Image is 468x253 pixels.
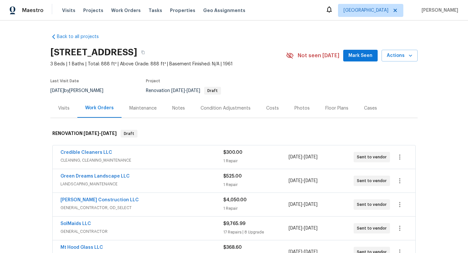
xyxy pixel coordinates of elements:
[171,88,185,93] span: [DATE]
[289,155,302,159] span: [DATE]
[50,88,64,93] span: [DATE]
[304,155,318,159] span: [DATE]
[223,181,288,188] div: 1 Repair
[223,205,288,212] div: 1 Repair
[146,88,221,93] span: Renovation
[289,154,318,160] span: -
[289,225,318,232] span: -
[357,225,389,232] span: Sent to vendor
[205,89,220,93] span: Draft
[60,228,223,235] span: GENERAL_CONTRACTOR
[187,88,200,93] span: [DATE]
[60,157,223,164] span: CLEANING, CLEANING_MAINTENANCE
[85,105,114,111] div: Work Orders
[223,221,245,226] span: $9,765.99
[304,202,318,207] span: [DATE]
[289,202,302,207] span: [DATE]
[129,105,157,112] div: Maintenance
[223,229,288,235] div: 17 Repairs | 8 Upgrade
[62,7,75,14] span: Visits
[50,79,79,83] span: Last Visit Date
[50,61,286,67] span: 3 Beds | 1 Baths | Total: 888 ft² | Above Grade: 888 ft² | Basement Finished: N/A | 1961
[289,179,302,183] span: [DATE]
[83,7,103,14] span: Projects
[348,52,372,60] span: Mark Seen
[304,226,318,231] span: [DATE]
[357,201,389,208] span: Sent to vendor
[289,201,318,208] span: -
[201,105,251,112] div: Condition Adjustments
[60,245,103,250] a: Mt Hood Glass LLC
[50,123,418,144] div: RENOVATION [DATE]-[DATE]Draft
[357,154,389,160] span: Sent to vendor
[419,7,458,14] span: [PERSON_NAME]
[223,245,242,250] span: $368.60
[387,52,412,60] span: Actions
[223,198,247,202] span: $4,050.00
[111,7,141,14] span: Work Orders
[343,50,378,62] button: Mark Seen
[60,198,139,202] a: [PERSON_NAME] Construction LLC
[60,221,91,226] a: SolMaids LLC
[344,7,388,14] span: [GEOGRAPHIC_DATA]
[266,105,279,112] div: Costs
[223,158,288,164] div: 1 Repair
[60,181,223,187] span: LANDSCAPING_MAINTENANCE
[289,178,318,184] span: -
[60,174,130,179] a: Green Dreams Landscape LLC
[60,150,112,155] a: Credible Cleaners LLC
[172,105,185,112] div: Notes
[60,205,223,211] span: GENERAL_CONTRACTOR, OD_SELECT
[84,131,99,136] span: [DATE]
[50,33,113,40] a: Back to all projects
[223,174,242,179] span: $525.00
[58,105,70,112] div: Visits
[289,226,302,231] span: [DATE]
[121,130,137,137] span: Draft
[50,49,137,56] h2: [STREET_ADDRESS]
[101,131,117,136] span: [DATE]
[223,150,242,155] span: $300.00
[364,105,377,112] div: Cases
[146,79,160,83] span: Project
[294,105,310,112] div: Photos
[325,105,348,112] div: Floor Plans
[357,178,389,184] span: Sent to vendor
[22,7,44,14] span: Maestro
[203,7,245,14] span: Geo Assignments
[84,131,117,136] span: -
[171,88,200,93] span: -
[50,87,111,95] div: by [PERSON_NAME]
[170,7,195,14] span: Properties
[52,130,117,138] h6: RENOVATION
[304,179,318,183] span: [DATE]
[382,50,418,62] button: Actions
[149,8,162,13] span: Tasks
[298,52,339,59] span: Not seen [DATE]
